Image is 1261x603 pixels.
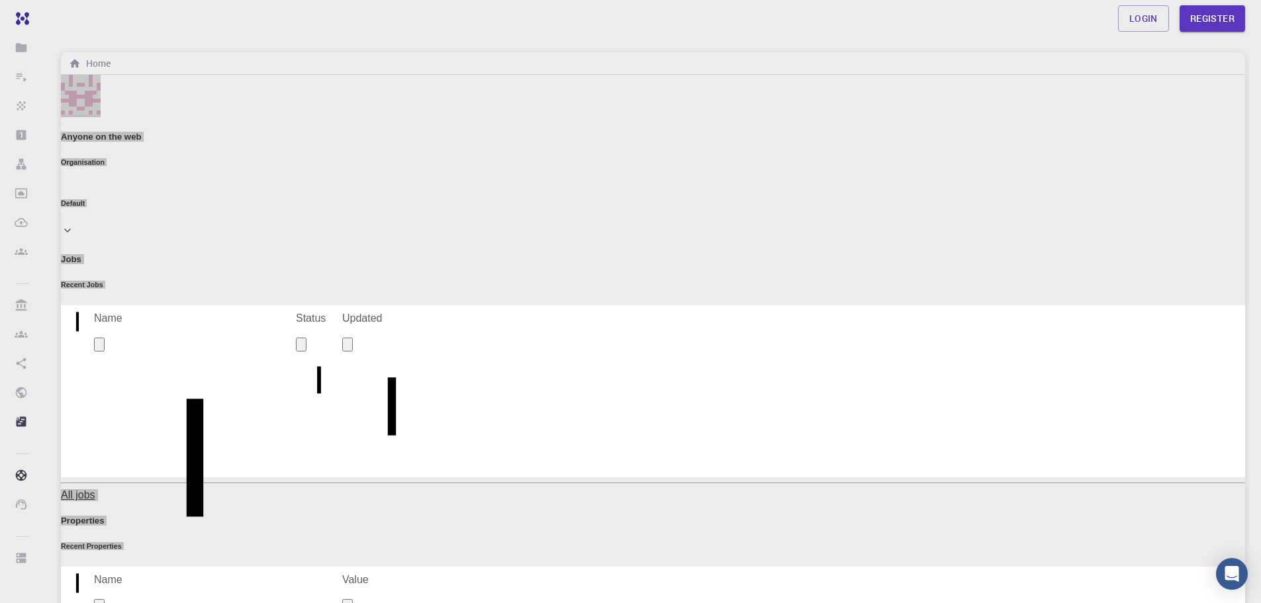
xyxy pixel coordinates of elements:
[342,305,442,331] div: Updated
[61,567,94,592] div: Icon
[1180,5,1245,32] a: Register
[61,542,1245,550] h6: Recent Properties
[1118,5,1169,32] a: Login
[1216,558,1248,590] div: Open Intercom Messenger
[94,567,342,592] div: Name
[61,75,1245,240] div: Anyone on the webAnyone on the webOrganisationDefault
[61,254,1245,264] h5: Jobs
[61,75,101,115] img: Anyone on the web
[296,305,342,331] div: Status
[11,12,29,25] img: logo
[61,158,1245,166] h6: Organisation
[296,338,306,351] button: Sort
[66,56,113,71] nav: breadcrumb
[61,132,1245,142] h5: Anyone on the web
[61,281,1245,289] h6: Recent Jobs
[94,305,296,331] div: Name
[81,56,111,71] h6: Home
[61,305,94,331] div: Icon
[61,199,85,207] h6: Default
[342,567,442,592] div: Value
[61,516,1245,526] h5: Properties
[94,338,105,351] button: Sort
[61,489,95,500] a: All jobs
[342,338,353,351] button: Sort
